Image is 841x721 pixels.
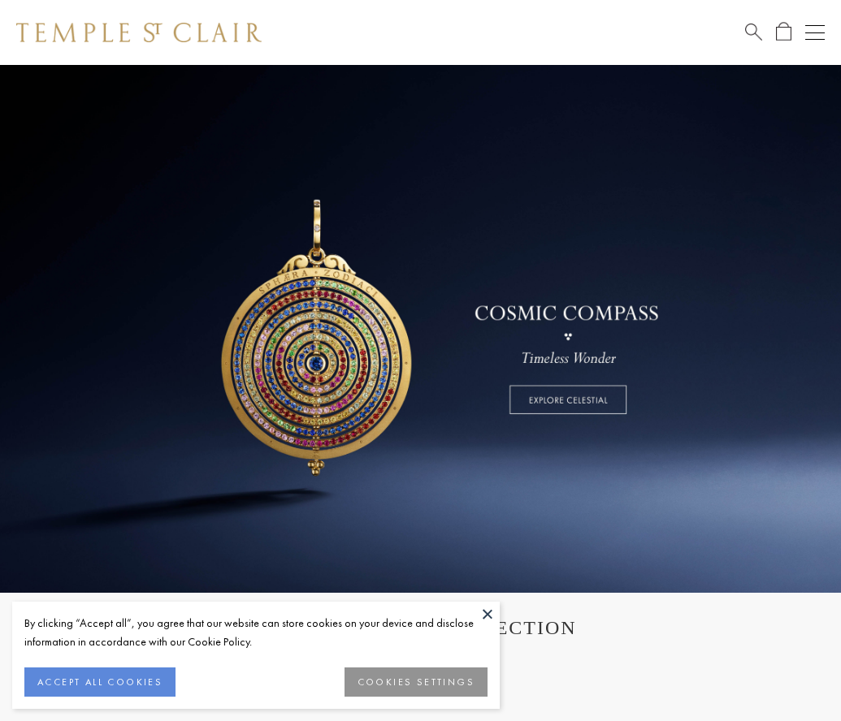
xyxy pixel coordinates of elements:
div: By clicking “Accept all”, you agree that our website can store cookies on your device and disclos... [24,614,488,651]
button: COOKIES SETTINGS [345,667,488,697]
a: Open Shopping Bag [776,22,791,42]
a: Search [745,22,762,42]
button: ACCEPT ALL COOKIES [24,667,176,697]
img: Temple St. Clair [16,23,262,42]
button: Open navigation [805,23,825,42]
